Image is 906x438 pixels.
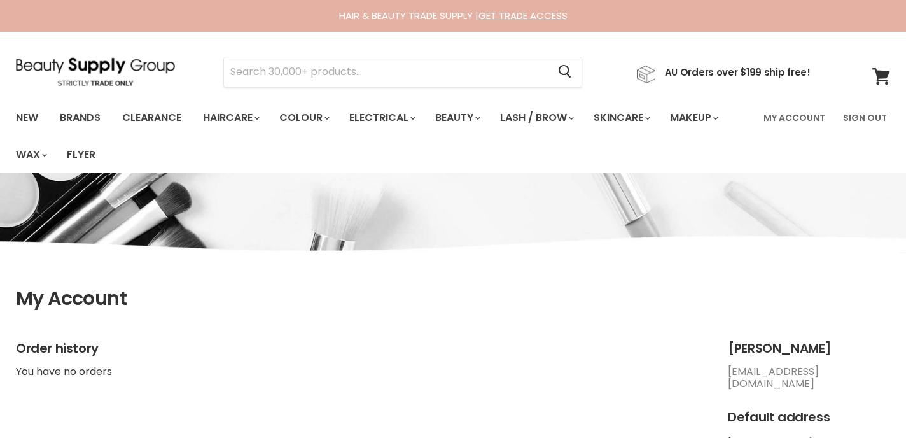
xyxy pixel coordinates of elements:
[478,9,568,22] a: GET TRADE ACCESS
[50,104,110,131] a: Brands
[548,57,582,87] button: Search
[224,57,548,87] input: Search
[270,104,337,131] a: Colour
[660,104,726,131] a: Makeup
[728,410,890,425] h2: Default address
[584,104,658,131] a: Skincare
[340,104,423,131] a: Electrical
[6,141,55,168] a: Wax
[728,341,890,356] h2: [PERSON_NAME]
[426,104,488,131] a: Beauty
[728,364,819,390] a: [EMAIL_ADDRESS][DOMAIN_NAME]
[223,57,582,87] form: Product
[16,341,702,356] h2: Order history
[57,141,105,168] a: Flyer
[756,104,833,131] a: My Account
[16,366,702,378] p: You have no orders
[835,104,895,131] a: Sign Out
[491,104,582,131] a: Lash / Brow
[193,104,267,131] a: Haircare
[842,378,893,425] iframe: Gorgias live chat messenger
[113,104,191,131] a: Clearance
[6,104,48,131] a: New
[6,99,756,173] ul: Main menu
[16,288,890,310] h1: My Account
